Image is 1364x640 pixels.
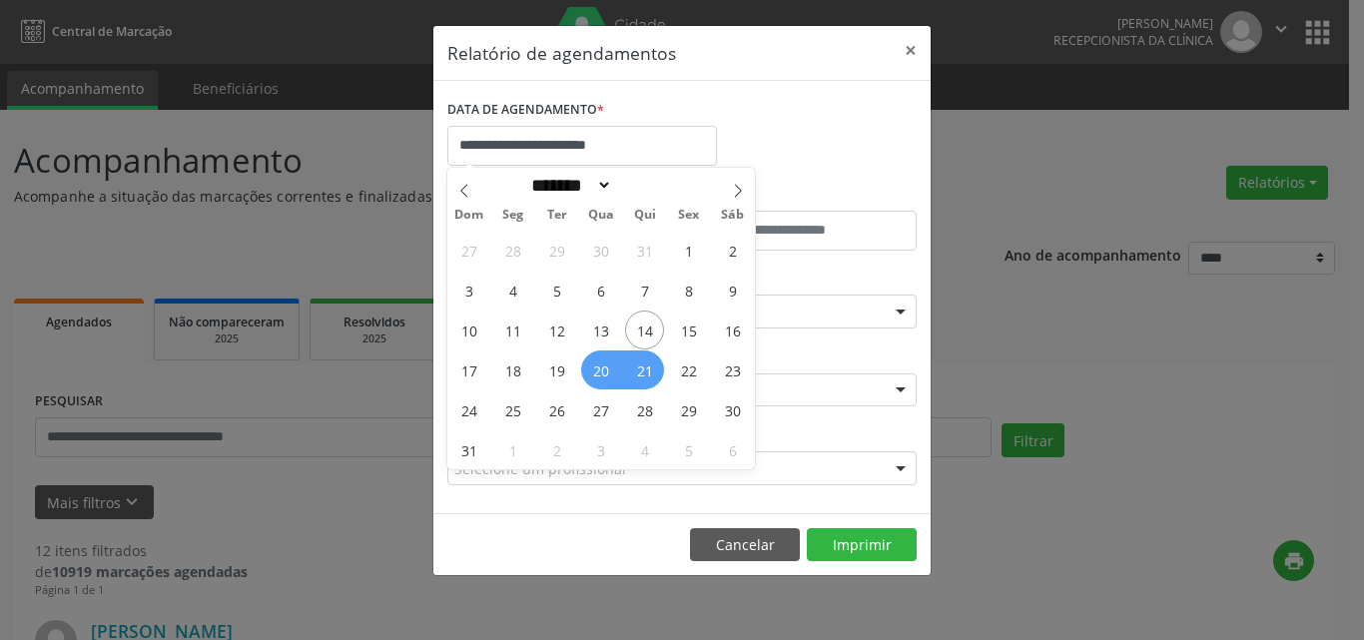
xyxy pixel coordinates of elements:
[493,271,532,310] span: Agosto 4, 2025
[537,350,576,389] span: Agosto 19, 2025
[669,350,708,389] span: Agosto 22, 2025
[493,390,532,429] span: Agosto 25, 2025
[713,430,752,469] span: Setembro 6, 2025
[713,390,752,429] span: Agosto 30, 2025
[493,231,532,270] span: Julho 28, 2025
[623,209,667,222] span: Qui
[669,271,708,310] span: Agosto 8, 2025
[581,430,620,469] span: Setembro 3, 2025
[667,209,711,222] span: Sex
[581,311,620,349] span: Agosto 13, 2025
[537,390,576,429] span: Agosto 26, 2025
[669,311,708,349] span: Agosto 15, 2025
[537,271,576,310] span: Agosto 5, 2025
[891,26,931,75] button: Close
[493,430,532,469] span: Setembro 1, 2025
[625,231,664,270] span: Julho 31, 2025
[625,390,664,429] span: Agosto 28, 2025
[713,350,752,389] span: Agosto 23, 2025
[581,271,620,310] span: Agosto 6, 2025
[807,528,917,562] button: Imprimir
[669,231,708,270] span: Agosto 1, 2025
[581,390,620,429] span: Agosto 27, 2025
[579,209,623,222] span: Qua
[449,350,488,389] span: Agosto 17, 2025
[454,458,626,479] span: Selecione um profissional
[669,390,708,429] span: Agosto 29, 2025
[581,231,620,270] span: Julho 30, 2025
[449,390,488,429] span: Agosto 24, 2025
[447,95,604,126] label: DATA DE AGENDAMENTO
[491,209,535,222] span: Seg
[493,350,532,389] span: Agosto 18, 2025
[687,180,917,211] label: ATÉ
[449,311,488,349] span: Agosto 10, 2025
[537,231,576,270] span: Julho 29, 2025
[449,271,488,310] span: Agosto 3, 2025
[524,175,612,196] select: Month
[713,271,752,310] span: Agosto 9, 2025
[493,311,532,349] span: Agosto 11, 2025
[711,209,755,222] span: Sáb
[713,311,752,349] span: Agosto 16, 2025
[625,430,664,469] span: Setembro 4, 2025
[625,271,664,310] span: Agosto 7, 2025
[625,311,664,349] span: Agosto 14, 2025
[447,40,676,66] h5: Relatório de agendamentos
[449,430,488,469] span: Agosto 31, 2025
[669,430,708,469] span: Setembro 5, 2025
[581,350,620,389] span: Agosto 20, 2025
[535,209,579,222] span: Ter
[537,430,576,469] span: Setembro 2, 2025
[713,231,752,270] span: Agosto 2, 2025
[612,175,678,196] input: Year
[447,209,491,222] span: Dom
[449,231,488,270] span: Julho 27, 2025
[690,528,800,562] button: Cancelar
[625,350,664,389] span: Agosto 21, 2025
[537,311,576,349] span: Agosto 12, 2025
